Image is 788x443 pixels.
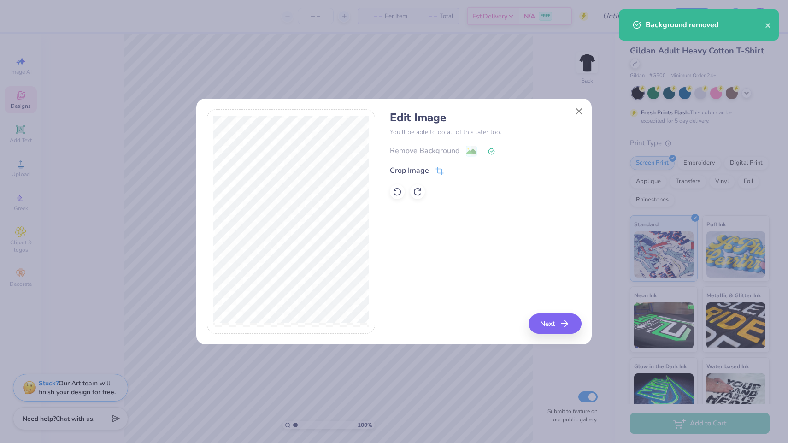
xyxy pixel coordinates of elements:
button: Next [529,313,582,334]
button: close [765,19,771,30]
p: You’ll be able to do all of this later too. [390,127,581,137]
h4: Edit Image [390,111,581,124]
div: Crop Image [390,165,429,176]
div: Background removed [646,19,765,30]
button: Close [570,103,588,120]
